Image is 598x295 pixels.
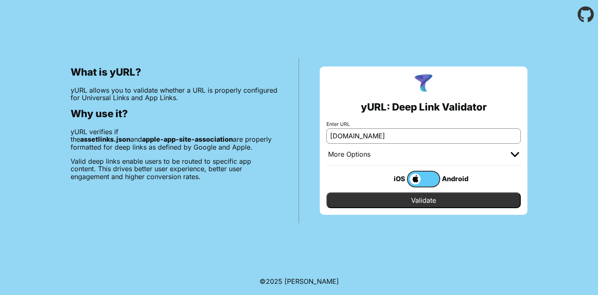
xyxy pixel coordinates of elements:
h2: What is yURL? [71,66,278,78]
a: Michael Ibragimchayev's Personal Site [284,277,339,285]
div: Android [440,173,473,184]
div: More Options [328,150,370,159]
div: iOS [374,173,407,184]
b: apple-app-site-association [142,135,233,143]
p: Valid deep links enable users to be routed to specific app content. This drives better user exper... [71,157,278,180]
h2: Why use it? [71,108,278,120]
input: e.g. https://app.chayev.com/xyx [326,128,521,143]
span: 2025 [266,277,282,285]
p: yURL verifies if the and are properly formatted for deep links as defined by Google and Apple. [71,128,278,151]
img: chevron [511,152,519,157]
img: yURL Logo [413,73,434,95]
input: Validate [326,192,521,208]
p: yURL allows you to validate whether a URL is properly configured for Universal Links and App Links. [71,86,278,102]
label: Enter URL [326,121,521,127]
footer: © [260,268,339,295]
h2: yURL: Deep Link Validator [361,101,487,113]
b: assetlinks.json [80,135,130,143]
